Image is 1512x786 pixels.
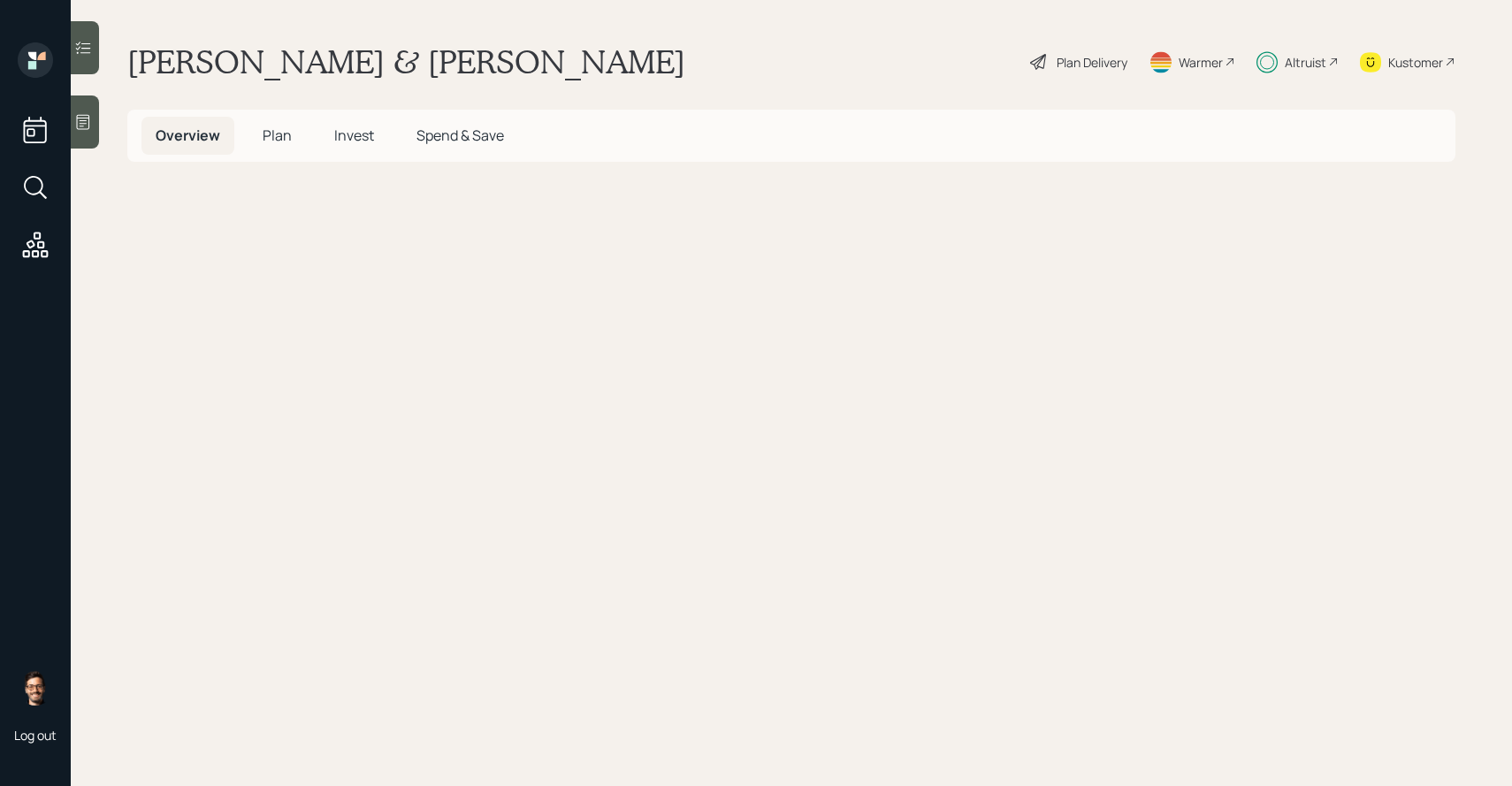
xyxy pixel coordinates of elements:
[334,126,374,145] span: Invest
[416,126,504,145] span: Spend & Save
[1388,53,1443,72] div: Kustomer
[156,126,220,145] span: Overview
[1057,53,1127,72] div: Plan Delivery
[127,42,685,81] h1: [PERSON_NAME] & [PERSON_NAME]
[1179,53,1223,72] div: Warmer
[263,126,292,145] span: Plan
[18,670,53,706] img: sami-boghos-headshot.png
[1285,53,1326,72] div: Altruist
[14,727,57,744] div: Log out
